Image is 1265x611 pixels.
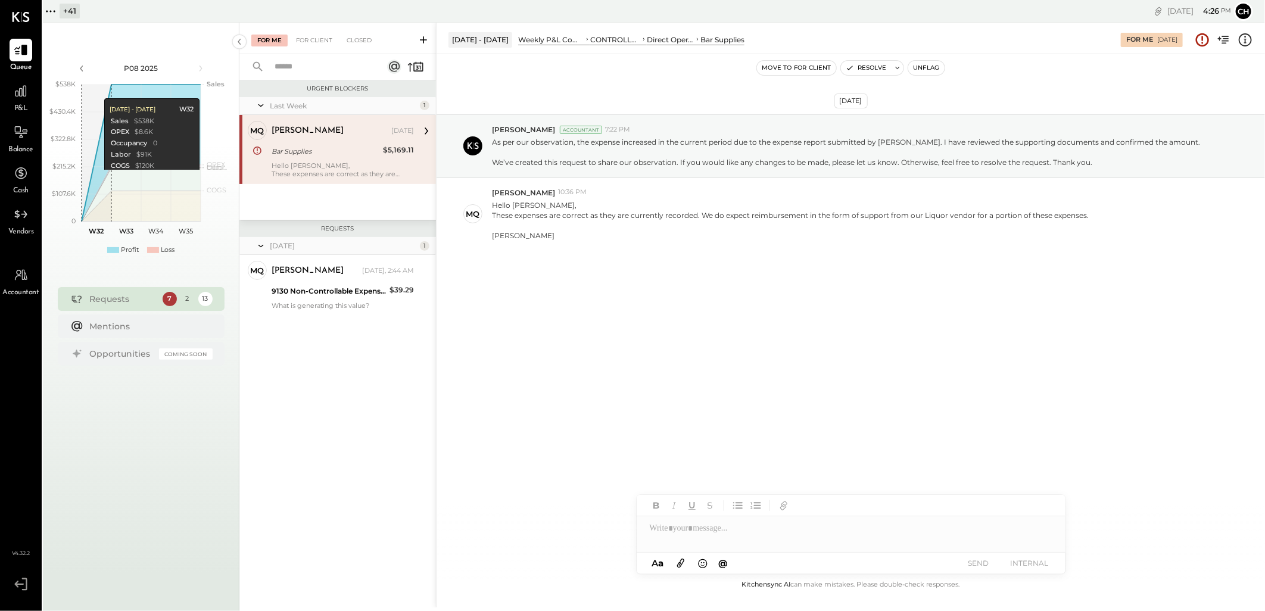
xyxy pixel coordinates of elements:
[841,61,891,75] button: Resolve
[362,266,414,276] div: [DATE], 2:44 AM
[272,170,414,178] div: These expenses are correct as they are currently recorded. We do expect reimbursement in the form...
[700,35,744,45] div: Bar Supplies
[90,320,207,332] div: Mentions
[272,265,344,277] div: [PERSON_NAME]
[718,557,728,569] span: @
[1,203,41,238] a: Vendors
[207,163,227,172] text: Occu...
[3,288,39,298] span: Accountant
[198,292,213,306] div: 13
[110,150,130,160] div: Labor
[492,200,1089,241] p: Hello [PERSON_NAME],
[1,39,41,73] a: Queue
[1167,5,1231,17] div: [DATE]
[121,245,139,255] div: Profit
[110,161,129,171] div: COGS
[163,292,177,306] div: 7
[1,80,41,114] a: P&L
[1006,555,1054,571] button: INTERNAL
[272,301,414,310] div: What is generating this value?
[1152,5,1164,17] div: copy link
[748,498,764,513] button: Ordered List
[90,293,157,305] div: Requests
[10,63,32,73] span: Queue
[1157,36,1177,44] div: [DATE]
[1,121,41,155] a: Balance
[270,241,417,251] div: [DATE]
[135,127,153,137] div: $8.6K
[341,35,378,46] div: Closed
[136,150,152,160] div: $91K
[52,162,76,170] text: $215.2K
[834,93,868,108] div: [DATE]
[119,227,133,235] text: W33
[390,284,414,296] div: $39.29
[391,126,414,136] div: [DATE]
[666,498,682,513] button: Italic
[492,230,1089,241] div: [PERSON_NAME]
[161,245,175,255] div: Loss
[272,125,344,137] div: [PERSON_NAME]
[135,161,154,171] div: $120K
[715,556,731,571] button: @
[1126,35,1153,45] div: For Me
[518,35,584,45] div: Weekly P&L Comparison
[134,117,154,126] div: $538K
[647,35,694,45] div: Direct Operating Expenses
[8,227,34,238] span: Vendors
[52,189,76,198] text: $107.6K
[590,35,641,45] div: CONTROLLABLE EXPENSES
[776,498,792,513] button: Add URL
[560,126,602,134] div: Accountant
[207,160,226,169] text: OPEX
[148,227,164,235] text: W34
[109,105,155,114] div: [DATE] - [DATE]
[908,61,944,75] button: Unflag
[272,145,379,157] div: Bar Supplies
[159,348,213,360] div: Coming Soon
[49,107,76,116] text: $430.4K
[649,557,668,570] button: Aa
[251,265,264,276] div: MQ
[13,186,29,197] span: Cash
[1,162,41,197] a: Cash
[51,135,76,143] text: $322.8K
[383,144,414,156] div: $5,169.11
[684,498,700,513] button: Underline
[110,127,129,137] div: OPEX
[558,188,587,197] span: 10:36 PM
[272,161,414,178] div: Hello [PERSON_NAME],
[730,498,746,513] button: Unordered List
[290,35,338,46] div: For Client
[492,188,555,198] span: [PERSON_NAME]
[91,63,192,73] div: P08 2025
[179,105,194,114] div: W32
[89,227,104,235] text: W32
[207,186,226,195] text: COGS
[110,139,147,148] div: Occupancy
[110,117,128,126] div: Sales
[153,139,157,148] div: 0
[605,125,630,135] span: 7:22 PM
[658,557,663,569] span: a
[955,555,1002,571] button: SEND
[757,61,836,75] button: Move to for client
[14,104,28,114] span: P&L
[1,264,41,298] a: Accountant
[270,101,417,111] div: Last Week
[702,498,718,513] button: Strikethrough
[466,208,480,220] div: MQ
[251,125,264,136] div: MQ
[71,217,76,225] text: 0
[492,210,1089,220] div: These expenses are correct as they are currently recorded. We do expect reimbursement in the form...
[180,292,195,306] div: 2
[90,348,153,360] div: Opportunities
[492,124,555,135] span: [PERSON_NAME]
[448,32,512,47] div: [DATE] - [DATE]
[60,4,80,18] div: + 41
[245,85,430,93] div: Urgent Blockers
[245,225,430,233] div: Requests
[420,241,429,251] div: 1
[272,285,386,297] div: 9130 Non-Controllable Expenses:Other Income and Expenses:Other Expense
[1234,2,1253,21] button: Ch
